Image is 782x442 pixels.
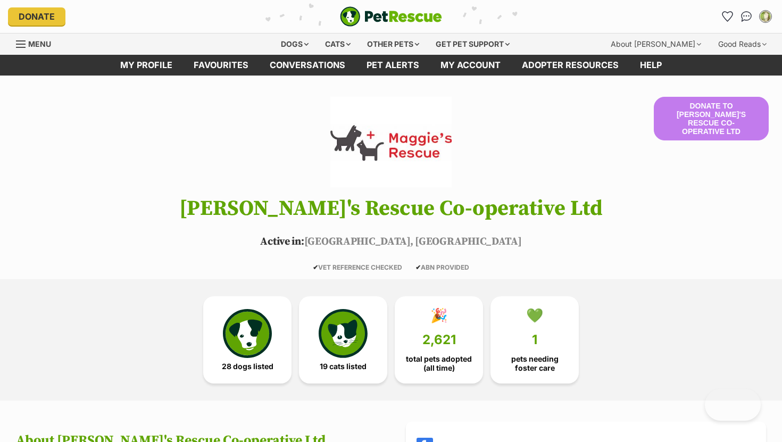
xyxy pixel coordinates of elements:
div: Get pet support [428,34,517,55]
a: Help [629,55,672,76]
a: My account [430,55,511,76]
span: Active in: [260,235,304,248]
img: Jimone Jalal profile pic [760,11,771,22]
img: logo-e224e6f780fb5917bec1dbf3a21bbac754714ae5b6737aabdf751b685950b380.svg [340,6,442,27]
a: PetRescue [340,6,442,27]
a: 💚 1 pets needing foster care [490,296,579,383]
a: 19 cats listed [299,296,387,383]
div: Dogs [273,34,316,55]
span: total pets adopted (all time) [404,355,474,372]
img: petrescue-icon-eee76f85a60ef55c4a1927667547b313a7c0e82042636edf73dce9c88f694885.svg [223,309,272,358]
span: 28 dogs listed [222,362,273,371]
img: cat-icon-068c71abf8fe30c970a85cd354bc8e23425d12f6e8612795f06af48be43a487a.svg [319,309,368,358]
ul: Account quick links [719,8,774,25]
span: Menu [28,39,51,48]
a: Pet alerts [356,55,430,76]
span: VET REFERENCE CHECKED [313,263,402,271]
div: About [PERSON_NAME] [603,34,709,55]
div: Other pets [360,34,427,55]
span: 1 [532,332,537,347]
button: My account [757,8,774,25]
iframe: Help Scout Beacon - Open [705,389,761,421]
icon: ✔ [415,263,421,271]
a: 28 dogs listed [203,296,292,383]
div: Good Reads [711,34,774,55]
a: Conversations [738,8,755,25]
span: pets needing foster care [500,355,570,372]
div: 🎉 [430,307,447,323]
span: 19 cats listed [320,362,367,371]
span: 2,621 [422,332,456,347]
img: Maggie's Rescue Co-operative Ltd [330,97,452,187]
div: 💚 [526,307,543,323]
a: 🎉 2,621 total pets adopted (all time) [395,296,483,383]
icon: ✔ [313,263,318,271]
a: Menu [16,34,59,53]
button: Donate to [PERSON_NAME]'s Rescue Co-operative Ltd [654,97,769,140]
div: Cats [318,34,358,55]
a: Favourites [183,55,259,76]
img: chat-41dd97257d64d25036548639549fe6c8038ab92f7586957e7f3b1b290dea8141.svg [741,11,752,22]
a: Favourites [719,8,736,25]
span: ABN PROVIDED [415,263,469,271]
a: My profile [110,55,183,76]
a: conversations [259,55,356,76]
a: Donate [8,7,65,26]
a: Adopter resources [511,55,629,76]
